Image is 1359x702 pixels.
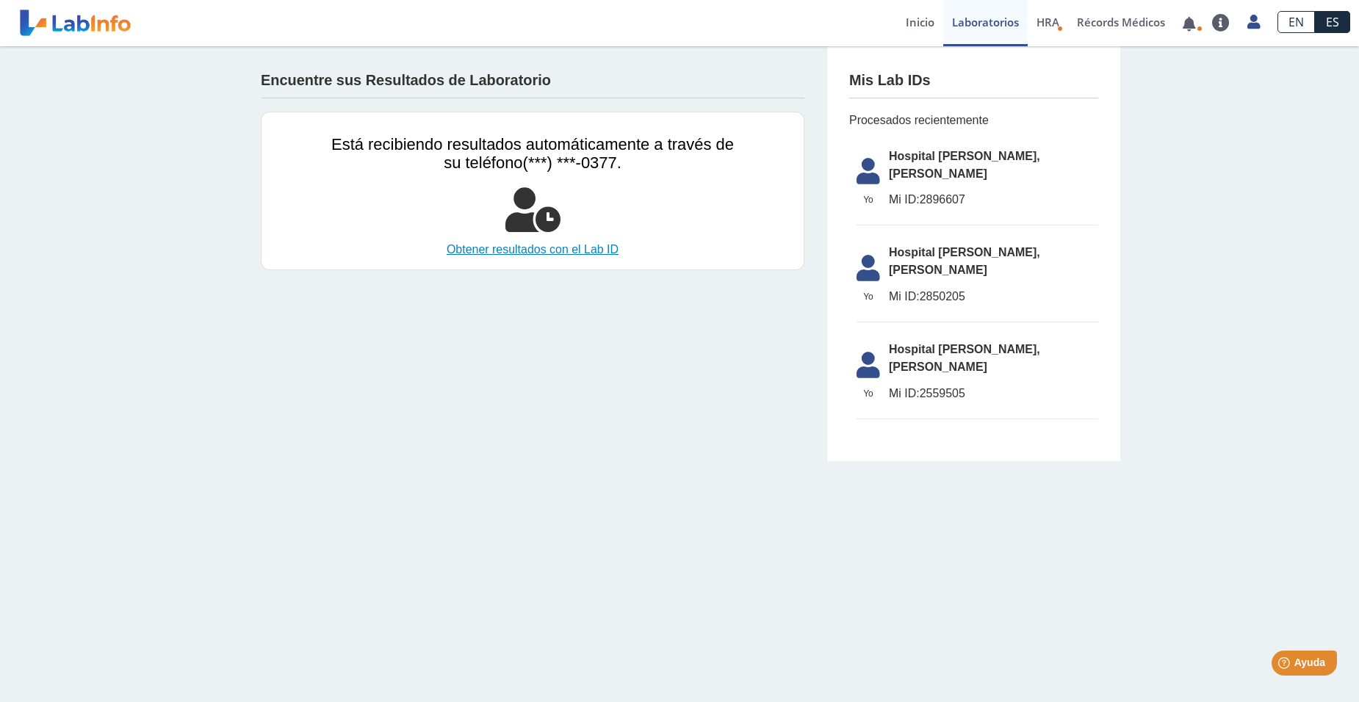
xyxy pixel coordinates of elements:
span: Mi ID: [889,193,920,206]
h4: Mis Lab IDs [849,72,931,90]
a: EN [1277,11,1315,33]
a: Obtener resultados con el Lab ID [331,241,734,258]
a: ES [1315,11,1350,33]
span: Mi ID: [889,290,920,303]
span: HRA [1037,15,1059,29]
iframe: Help widget launcher [1228,645,1343,686]
span: Hospital [PERSON_NAME], [PERSON_NAME] [889,341,1098,376]
span: Yo [848,193,889,206]
h4: Encuentre sus Resultados de Laboratorio [261,72,551,90]
span: Yo [848,290,889,303]
span: 2896607 [889,191,1098,209]
span: Hospital [PERSON_NAME], [PERSON_NAME] [889,244,1098,279]
span: Hospital [PERSON_NAME], [PERSON_NAME] [889,148,1098,183]
span: 2559505 [889,385,1098,402]
span: 2850205 [889,288,1098,305]
span: Mi ID: [889,387,920,399]
span: Está recibiendo resultados automáticamente a través de su teléfono [331,135,734,172]
span: Yo [848,387,889,400]
span: Procesados recientemente [849,112,1098,129]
